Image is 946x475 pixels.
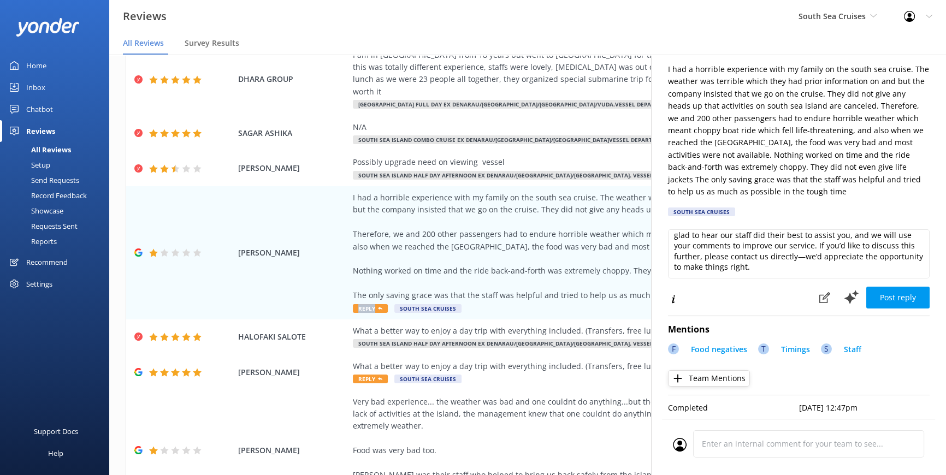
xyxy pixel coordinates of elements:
div: I am in [GEOGRAPHIC_DATA] from 18 years but went to [GEOGRAPHIC_DATA] for the first time, I have ... [353,49,850,98]
div: What a better way to enjoy a day trip with everything included. (Transfers, free lunch and free d... [353,325,850,337]
a: Timings [776,343,810,358]
a: Requests Sent [7,218,109,234]
div: What a better way to enjoy a day trip with everything included. (Transfers, free lunch and free d... [353,360,850,372]
div: Showcase [7,203,63,218]
span: South Sea Cruises [394,375,462,383]
div: Possibly upgrade need on viewing vessel [353,156,850,168]
img: yonder-white-logo.png [16,18,79,36]
div: Help [48,442,63,464]
div: N/A [353,121,850,133]
span: [PERSON_NAME] [238,162,347,174]
div: Inbox [26,76,45,98]
p: Completed [668,402,799,414]
span: SAGAR ASHIKA [238,127,347,139]
span: Reply [353,304,388,313]
div: Reviews [26,120,55,142]
span: HALOFAKI SALOTE [238,331,347,343]
span: South Sea Cruises [394,304,462,313]
a: Showcase [7,203,109,218]
div: Requests Sent [7,218,78,234]
div: Record Feedback [7,188,87,203]
div: Chatbot [26,98,53,120]
span: South Sea Island Half Day Afternoon ex Denarau/[GEOGRAPHIC_DATA]/[GEOGRAPHIC_DATA]. Vessel Depart... [353,339,774,348]
div: Home [26,55,46,76]
a: All Reviews [7,142,109,157]
span: South Sea Island Half Day Afternoon ex Denarau/[GEOGRAPHIC_DATA]/[GEOGRAPHIC_DATA]. Vessel Depart... [353,171,774,180]
a: Reports [7,234,109,249]
p: Timings [781,343,810,355]
textarea: Thank you for sharing your feedback. We’re truly sorry to hear about your experience and the impa... [668,229,930,278]
span: Survey Results [185,38,239,49]
p: I had a horrible experience with my family on the south sea cruise. The weather was terrible whic... [668,63,930,198]
img: user_profile.svg [673,438,687,452]
span: South Sea Island Combo Cruise ex Denarau/[GEOGRAPHIC_DATA]/[GEOGRAPHIC_DATA]Vessel departs at 08:... [353,135,695,144]
div: F [668,343,679,354]
div: I had a horrible experience with my family on the south sea cruise. The weather was terrible whic... [353,192,850,302]
div: Settings [26,273,52,295]
div: S [821,343,832,354]
span: South Sea Cruises [799,11,866,21]
div: All Reviews [7,142,71,157]
span: [GEOGRAPHIC_DATA] Full Day ex Denarau/[GEOGRAPHIC_DATA]/[GEOGRAPHIC_DATA]/Vuda.Vessel departs [GE... [353,100,758,109]
span: [PERSON_NAME] [238,366,347,378]
div: Setup [7,157,50,173]
div: T [758,343,769,354]
a: Send Requests [7,173,109,188]
p: Staff [844,343,861,355]
span: [PERSON_NAME] [238,247,347,259]
button: Team Mentions [668,370,750,387]
p: Food negatives [691,343,747,355]
p: [DATE] 12:47pm [799,402,930,414]
div: Reports [7,234,57,249]
a: Setup [7,157,109,173]
button: Post reply [866,287,930,308]
div: Support Docs [34,420,78,442]
h3: Reviews [123,8,167,25]
a: Staff [838,343,861,358]
div: Send Requests [7,173,79,188]
div: Recommend [26,251,68,273]
span: DHARA GROUP [238,73,347,85]
div: South Sea Cruises [668,207,735,216]
a: Food negatives [685,343,747,358]
a: Record Feedback [7,188,109,203]
h4: Mentions [668,323,930,337]
span: All Reviews [123,38,164,49]
span: Reply [353,375,388,383]
span: [PERSON_NAME] [238,444,347,456]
